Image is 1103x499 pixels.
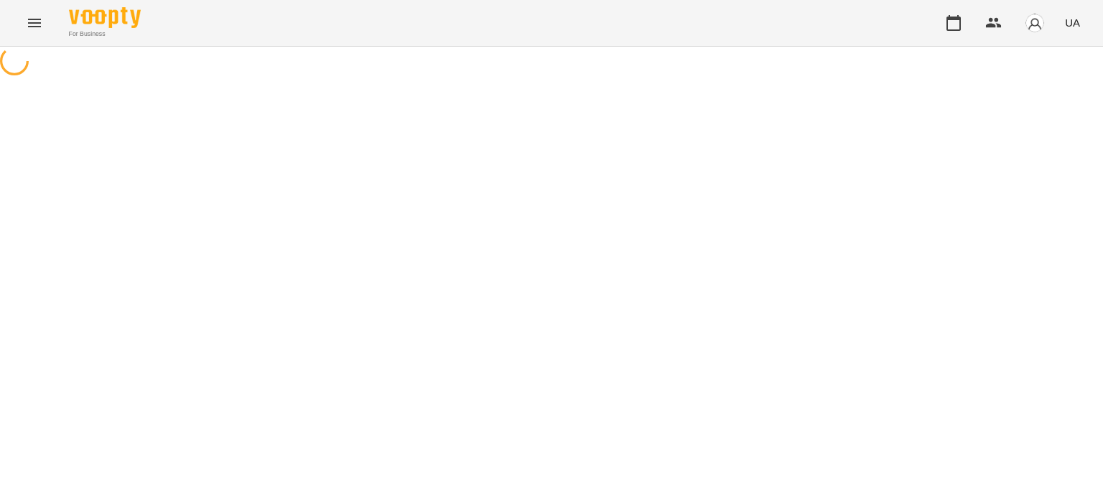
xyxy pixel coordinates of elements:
[17,6,52,40] button: Menu
[69,7,141,28] img: Voopty Logo
[69,29,141,39] span: For Business
[1065,15,1080,30] span: UA
[1059,9,1086,36] button: UA
[1025,13,1045,33] img: avatar_s.png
